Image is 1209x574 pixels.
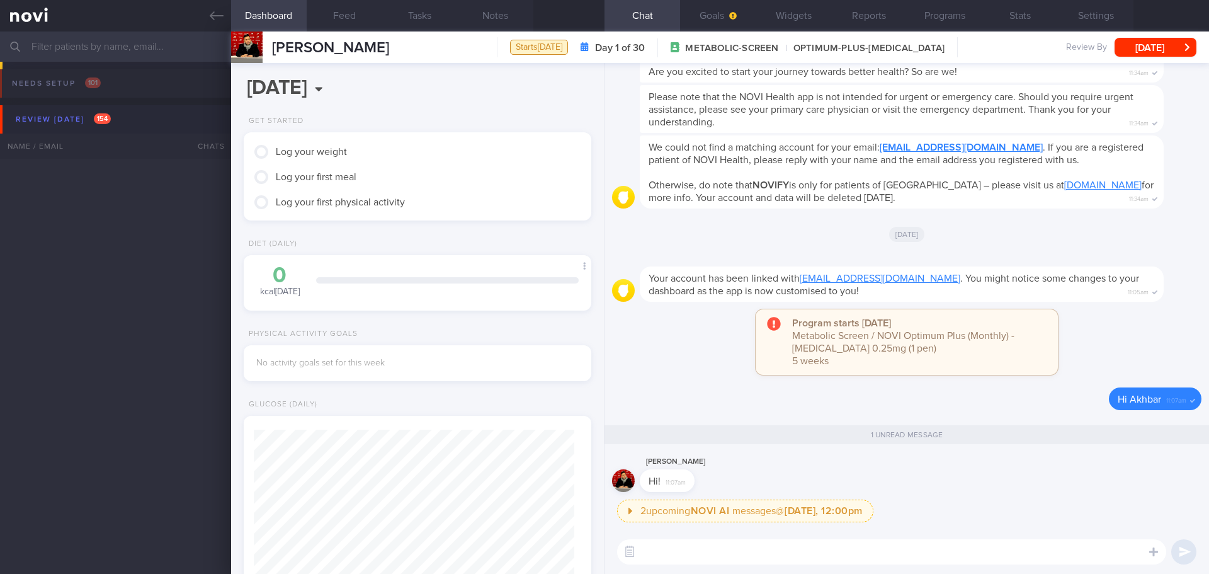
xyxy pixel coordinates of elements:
[800,273,960,284] a: [EMAIL_ADDRESS][DOMAIN_NAME]
[256,265,304,287] div: 0
[752,180,789,190] strong: NOVIFY
[666,475,686,487] span: 11:07am
[94,113,111,124] span: 154
[649,92,1133,127] span: Please note that the NOVI Health app is not intended for urgent or emergency care. Should you req...
[1128,285,1149,297] span: 11:05am
[649,180,1154,203] span: Otherwise, do note that is only for patients of [GEOGRAPHIC_DATA] – please visit us at for more i...
[889,227,925,242] span: [DATE]
[244,400,317,410] div: Glucose (Daily)
[779,42,945,55] span: OPTIMUM-PLUS-[MEDICAL_DATA]
[649,142,1144,165] span: We could not find a matching account for your email: . If you are a registered patient of NOVI He...
[649,67,957,77] span: Are you excited to start your journey towards better health? So are we!
[1129,192,1149,204] span: 11:34am
[649,476,661,486] span: Hi!
[785,506,863,516] strong: [DATE], 12:00pm
[256,265,304,298] div: kcal [DATE]
[272,40,389,55] span: [PERSON_NAME]
[510,40,568,55] div: Starts [DATE]
[85,77,101,88] span: 101
[1118,394,1161,405] span: Hi Akhbar
[880,142,1043,152] a: [EMAIL_ADDRESS][DOMAIN_NAME]
[792,331,1014,353] span: Metabolic Screen / NOVI Optimum Plus (Monthly) - [MEDICAL_DATA] 0.25mg (1 pen)
[244,239,297,249] div: Diet (Daily)
[256,358,579,369] div: No activity goals set for this week
[181,134,231,159] div: Chats
[244,330,358,339] div: Physical Activity Goals
[649,273,1139,296] span: Your account has been linked with . You might notice some changes to your dashboard as the app is...
[691,506,730,516] strong: NOVI AI
[1115,38,1196,57] button: [DATE]
[13,111,114,128] div: Review [DATE]
[1064,180,1142,190] a: [DOMAIN_NAME]
[617,500,873,522] button: 2upcomingNOVI AI messages@[DATE], 12:00pm
[1066,42,1107,54] span: Review By
[1166,393,1186,405] span: 11:07am
[244,117,304,126] div: Get Started
[1129,116,1149,128] span: 11:34am
[792,318,891,328] strong: Program starts [DATE]
[640,454,732,469] div: [PERSON_NAME]
[9,75,104,92] div: Needs setup
[792,356,829,366] span: 5 weeks
[1129,66,1149,77] span: 11:34am
[595,42,645,54] strong: Day 1 of 30
[685,42,778,55] span: METABOLIC-SCREEN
